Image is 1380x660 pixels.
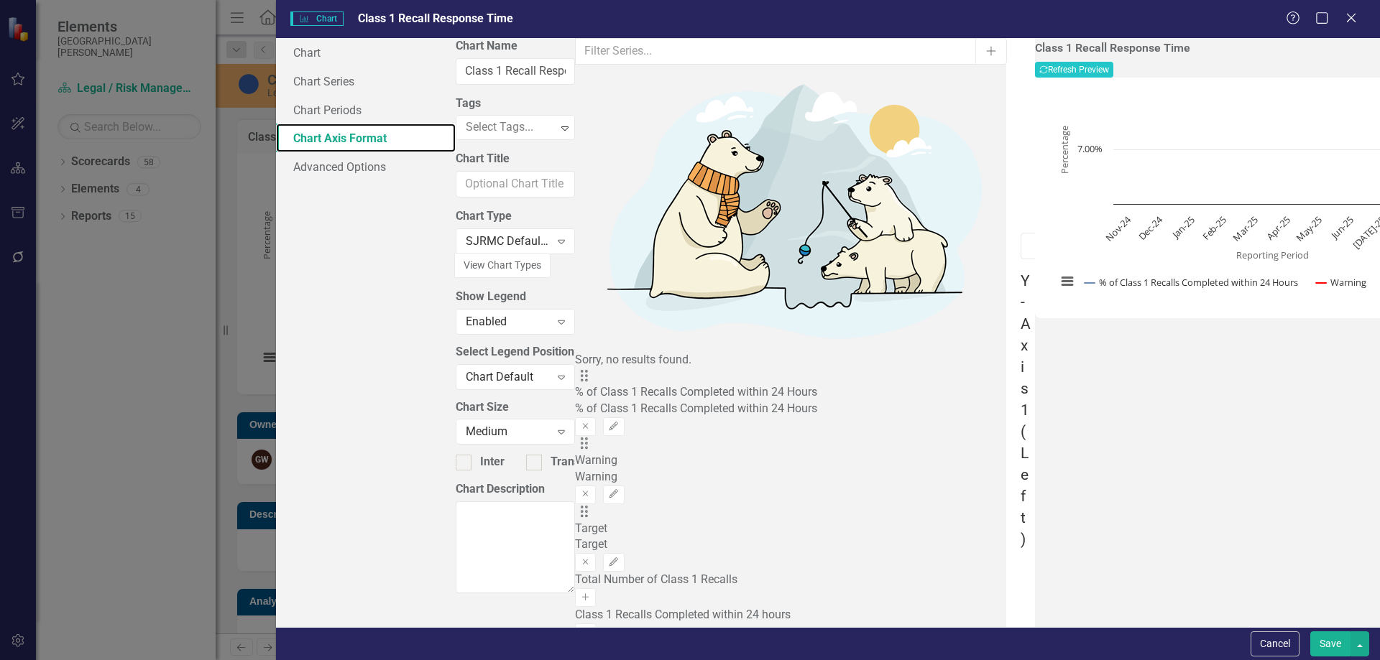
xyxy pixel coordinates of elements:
div: Target [575,536,1006,553]
div: % of Class 1 Recalls Completed within 24 Hours [575,384,1006,401]
label: Tags [456,96,575,112]
div: % of Class 1 Recalls Completed within 24 Hours [575,401,1006,417]
span: Chart [290,11,344,26]
div: Warning [575,469,1006,485]
button: View Chart Types [454,253,551,278]
button: Show % of Class 1 Recalls Completed within 24 Hours [1085,276,1301,289]
div: SJRMC Default Chart [466,233,550,250]
label: Chart Description [456,481,575,498]
button: Refresh Preview [1035,62,1113,78]
div: Target [575,521,1006,537]
div: Total Number of Class 1 Recalls [575,572,1006,588]
input: Optional Chart Title [456,171,575,197]
button: Show Warning [1316,276,1367,289]
text: Jun-25 [1328,213,1356,242]
span: Class 1 Recall Response Time [358,11,513,25]
a: Chart Series [276,67,456,96]
text: Jan-25 [1169,213,1197,242]
text: Feb-25 [1200,213,1229,243]
text: Apr-25 [1264,213,1292,242]
button: Save [1310,631,1351,656]
div: Interpolate Values [480,454,575,470]
label: Show Legend [456,289,575,305]
div: Class 1 Recalls Completed within 24 hours [575,607,1006,623]
text: Reporting Period [1236,248,1309,261]
img: No results found [575,65,1006,352]
label: Chart Name [456,38,575,55]
button: View chart menu, Chart [1057,271,1077,292]
input: Filter Series... [575,38,977,65]
a: Advanced Options [276,152,456,181]
div: Medium [466,424,550,440]
label: Select Legend Position [456,344,575,361]
a: Chart [276,38,456,67]
div: Chart Default [466,368,550,385]
div: Warning [575,452,1006,469]
text: Nov-24 [1103,213,1133,244]
label: Chart Title [456,151,575,167]
a: Chart Periods [276,96,456,124]
button: Cancel [1251,631,1299,656]
text: May-25 [1293,213,1324,244]
text: 7.00% [1077,142,1103,155]
div: Enabled [466,313,550,330]
label: Chart Type [456,208,575,225]
text: Percentage [1058,126,1071,174]
text: Dec-24 [1136,213,1166,243]
text: Mar-25 [1230,213,1261,243]
a: Chart Axis Format [276,124,456,152]
label: Chart Size [456,399,575,416]
div: Sorry, no results found. [575,352,1006,368]
div: Transpose Axes [551,454,634,470]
